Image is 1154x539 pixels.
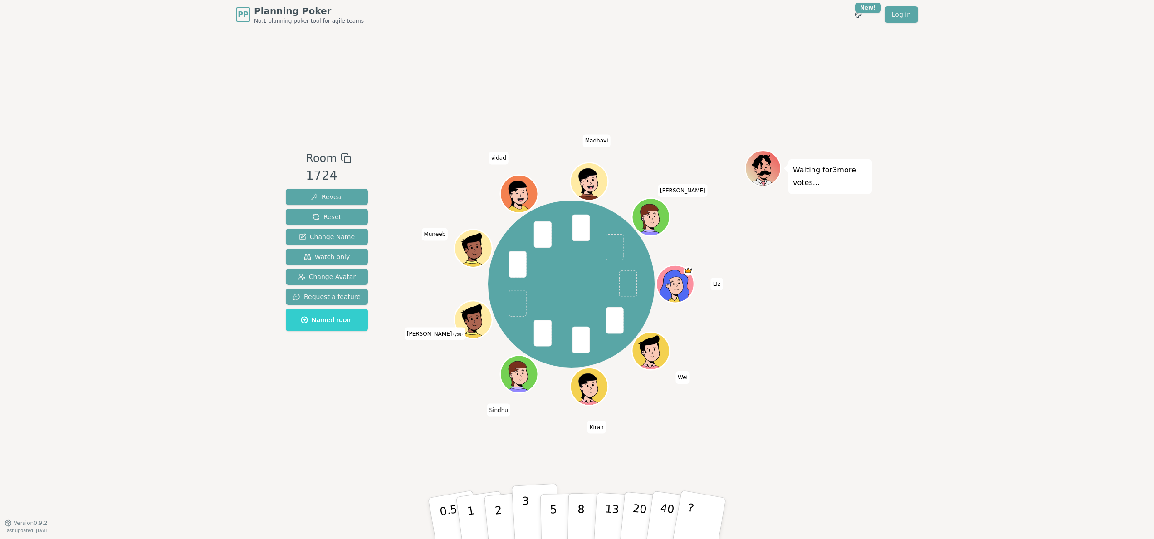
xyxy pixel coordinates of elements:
span: Named room [301,315,353,324]
button: Click to change your avatar [456,302,491,337]
span: No.1 planning poker tool for agile teams [254,17,364,24]
a: PPPlanning PokerNo.1 planning poker tool for agile teams [236,5,364,24]
span: Reveal [311,192,343,201]
span: PP [238,9,248,20]
button: Reveal [286,189,368,205]
span: Reset [313,212,341,221]
span: Click to change your name [583,134,611,147]
a: Log in [885,6,918,23]
span: Room [306,150,337,167]
span: Change Name [299,232,355,241]
button: Named room [286,309,368,331]
span: (you) [452,333,463,337]
span: Click to change your name [421,228,448,240]
span: Click to change your name [489,152,509,164]
button: Watch only [286,249,368,265]
div: 1724 [306,167,351,185]
button: Request a feature [286,289,368,305]
span: Click to change your name [675,371,690,384]
button: Version0.9.2 [5,519,48,527]
span: Click to change your name [587,421,606,434]
span: Click to change your name [658,184,708,197]
span: Click to change your name [711,278,723,290]
span: Watch only [304,252,350,261]
span: Request a feature [293,292,361,301]
button: Change Name [286,229,368,245]
div: New! [855,3,881,13]
span: Last updated: [DATE] [5,528,51,533]
button: New! [850,6,866,23]
span: Click to change your name [487,403,510,416]
span: Version 0.9.2 [14,519,48,527]
span: Change Avatar [298,272,356,281]
button: Change Avatar [286,269,368,285]
span: Click to change your name [405,328,465,340]
button: Reset [286,209,368,225]
span: LIz is the host [684,266,693,276]
p: Waiting for 3 more votes... [793,164,867,189]
span: Planning Poker [254,5,364,17]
